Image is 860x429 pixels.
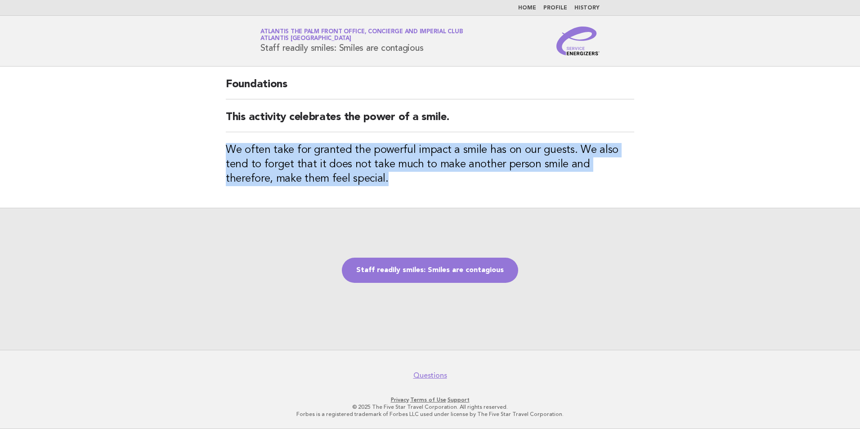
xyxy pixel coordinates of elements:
[260,36,351,42] span: Atlantis [GEOGRAPHIC_DATA]
[413,371,447,380] a: Questions
[155,403,705,411] p: © 2025 The Five Star Travel Corporation. All rights reserved.
[410,397,446,403] a: Terms of Use
[226,143,634,186] h3: We often take for granted the powerful impact a smile has on our guests. We also tend to forget t...
[260,29,463,53] h1: Staff readily smiles: Smiles are contagious
[226,110,634,132] h2: This activity celebrates the power of a smile.
[342,258,518,283] a: Staff readily smiles: Smiles are contagious
[391,397,409,403] a: Privacy
[260,29,463,41] a: Atlantis The Palm Front Office, Concierge and Imperial ClubAtlantis [GEOGRAPHIC_DATA]
[448,397,470,403] a: Support
[155,411,705,418] p: Forbes is a registered trademark of Forbes LLC used under license by The Five Star Travel Corpora...
[155,396,705,403] p: · ·
[518,5,536,11] a: Home
[574,5,600,11] a: History
[543,5,567,11] a: Profile
[556,27,600,55] img: Service Energizers
[226,77,634,99] h2: Foundations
